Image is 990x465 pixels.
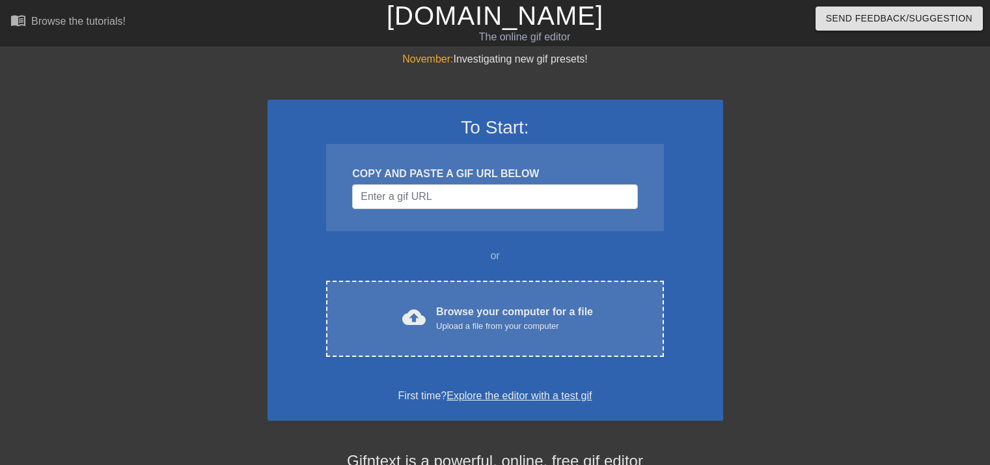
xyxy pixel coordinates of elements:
[436,304,593,333] div: Browse your computer for a file
[402,305,426,329] span: cloud_upload
[402,53,453,64] span: November:
[10,12,26,28] span: menu_book
[337,29,713,45] div: The online gif editor
[352,184,637,209] input: Username
[387,1,603,30] a: [DOMAIN_NAME]
[352,166,637,182] div: COPY AND PASTE A GIF URL BELOW
[268,51,723,67] div: Investigating new gif presets!
[816,7,983,31] button: Send Feedback/Suggestion
[447,390,592,401] a: Explore the editor with a test gif
[301,248,689,264] div: or
[436,320,593,333] div: Upload a file from your computer
[284,388,706,404] div: First time?
[284,117,706,139] h3: To Start:
[31,16,126,27] div: Browse the tutorials!
[826,10,972,27] span: Send Feedback/Suggestion
[10,12,126,33] a: Browse the tutorials!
